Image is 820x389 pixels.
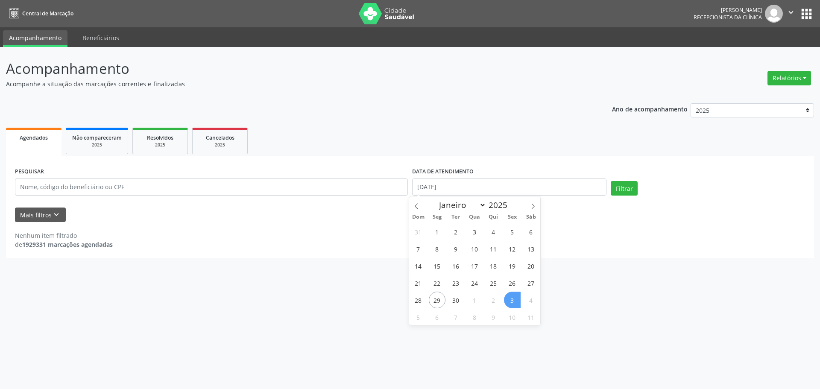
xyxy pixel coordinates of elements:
[448,240,464,257] span: Setembro 9, 2025
[466,223,483,240] span: Setembro 3, 2025
[485,292,502,308] span: Outubro 2, 2025
[410,275,427,291] span: Setembro 21, 2025
[466,257,483,274] span: Setembro 17, 2025
[448,275,464,291] span: Setembro 23, 2025
[15,240,113,249] div: de
[611,181,638,196] button: Filtrar
[147,134,173,141] span: Resolvidos
[694,14,762,21] span: Recepcionista da clínica
[466,240,483,257] span: Setembro 10, 2025
[429,275,445,291] span: Setembro 22, 2025
[786,8,796,17] i: 
[523,292,539,308] span: Outubro 4, 2025
[523,240,539,257] span: Setembro 13, 2025
[410,240,427,257] span: Setembro 7, 2025
[767,71,811,85] button: Relatórios
[412,165,474,178] label: DATA DE ATENDIMENTO
[15,178,408,196] input: Nome, código do beneficiário ou CPF
[612,103,688,114] p: Ano de acompanhamento
[6,79,571,88] p: Acompanhe a situação das marcações correntes e finalizadas
[485,257,502,274] span: Setembro 18, 2025
[504,240,521,257] span: Setembro 12, 2025
[466,309,483,325] span: Outubro 8, 2025
[410,223,427,240] span: Agosto 31, 2025
[22,240,113,249] strong: 1929331 marcações agendadas
[6,58,571,79] p: Acompanhamento
[429,257,445,274] span: Setembro 15, 2025
[485,223,502,240] span: Setembro 4, 2025
[523,257,539,274] span: Setembro 20, 2025
[485,309,502,325] span: Outubro 9, 2025
[523,223,539,240] span: Setembro 6, 2025
[523,309,539,325] span: Outubro 11, 2025
[486,199,514,211] input: Year
[409,214,428,220] span: Dom
[446,214,465,220] span: Ter
[783,5,799,23] button: 
[6,6,73,20] a: Central de Marcação
[429,292,445,308] span: Setembro 29, 2025
[429,223,445,240] span: Setembro 1, 2025
[485,275,502,291] span: Setembro 25, 2025
[22,10,73,17] span: Central de Marcação
[428,214,446,220] span: Seg
[76,30,125,45] a: Beneficiários
[3,30,67,47] a: Acompanhamento
[504,309,521,325] span: Outubro 10, 2025
[465,214,484,220] span: Qua
[410,257,427,274] span: Setembro 14, 2025
[504,223,521,240] span: Setembro 5, 2025
[504,257,521,274] span: Setembro 19, 2025
[199,142,241,148] div: 2025
[52,210,61,219] i: keyboard_arrow_down
[448,223,464,240] span: Setembro 2, 2025
[72,142,122,148] div: 2025
[504,275,521,291] span: Setembro 26, 2025
[412,178,606,196] input: Selecione um intervalo
[139,142,182,148] div: 2025
[503,214,521,220] span: Sex
[521,214,540,220] span: Sáb
[765,5,783,23] img: img
[72,134,122,141] span: Não compareceram
[20,134,48,141] span: Agendados
[15,231,113,240] div: Nenhum item filtrado
[429,309,445,325] span: Outubro 6, 2025
[429,240,445,257] span: Setembro 8, 2025
[799,6,814,21] button: apps
[410,309,427,325] span: Outubro 5, 2025
[448,309,464,325] span: Outubro 7, 2025
[410,292,427,308] span: Setembro 28, 2025
[484,214,503,220] span: Qui
[15,208,66,222] button: Mais filtroskeyboard_arrow_down
[523,275,539,291] span: Setembro 27, 2025
[206,134,234,141] span: Cancelados
[485,240,502,257] span: Setembro 11, 2025
[504,292,521,308] span: Outubro 3, 2025
[435,199,486,211] select: Month
[466,275,483,291] span: Setembro 24, 2025
[448,292,464,308] span: Setembro 30, 2025
[694,6,762,14] div: [PERSON_NAME]
[448,257,464,274] span: Setembro 16, 2025
[15,165,44,178] label: PESQUISAR
[466,292,483,308] span: Outubro 1, 2025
